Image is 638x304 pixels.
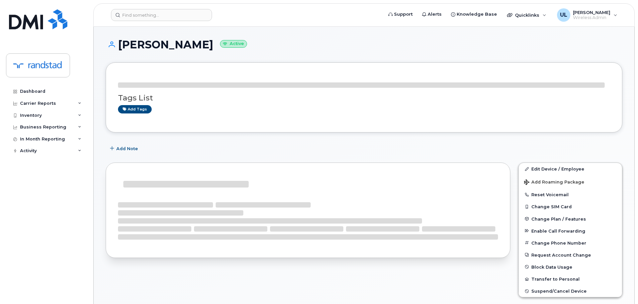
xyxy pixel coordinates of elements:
a: Add tags [118,105,152,113]
span: Add Note [116,145,138,152]
a: Edit Device / Employee [519,163,622,175]
span: Add Roaming Package [524,180,584,186]
small: Active [220,40,247,48]
span: Enable Call Forwarding [531,228,585,233]
button: Change Phone Number [519,237,622,249]
span: Change Plan / Features [531,216,586,221]
button: Reset Voicemail [519,189,622,201]
button: Change Plan / Features [519,213,622,225]
button: Block Data Usage [519,261,622,273]
button: Enable Call Forwarding [519,225,622,237]
span: Suspend/Cancel Device [531,289,587,294]
h3: Tags List [118,94,610,102]
button: Add Roaming Package [519,175,622,189]
button: Transfer to Personal [519,273,622,285]
button: Suspend/Cancel Device [519,285,622,297]
button: Change SIM Card [519,201,622,213]
button: Add Note [106,142,144,155]
button: Request Account Change [519,249,622,261]
h1: [PERSON_NAME] [106,39,622,50]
